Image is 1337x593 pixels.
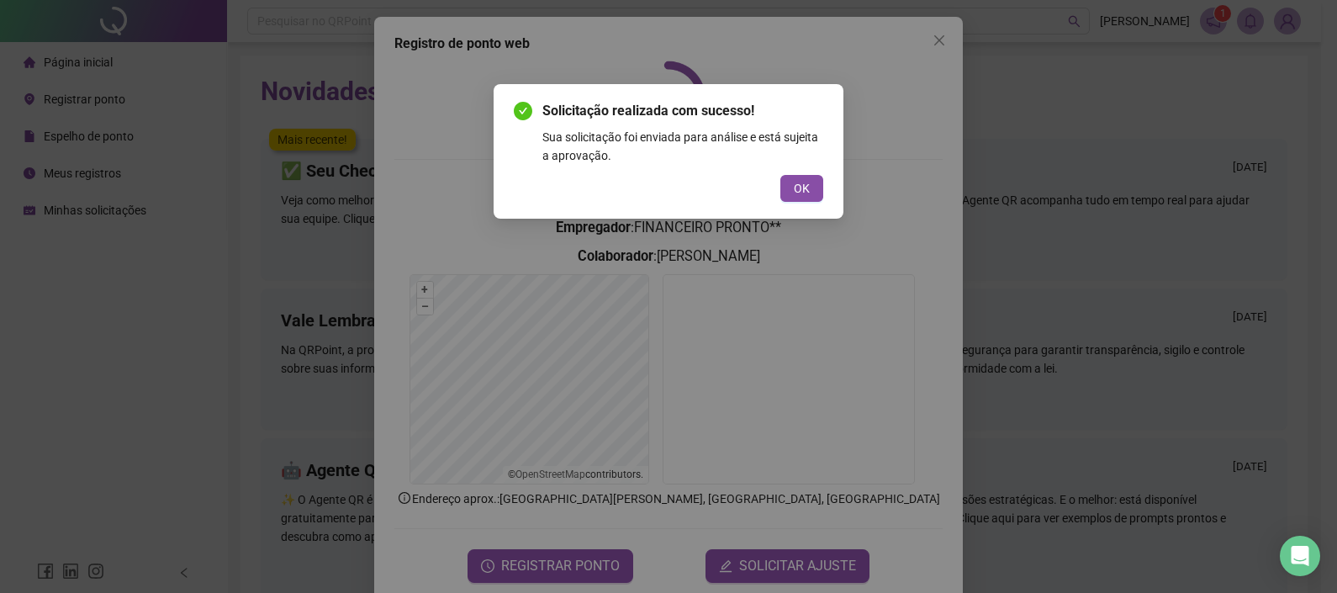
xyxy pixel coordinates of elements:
[780,175,823,202] button: OK
[1280,536,1320,576] div: Open Intercom Messenger
[542,101,823,121] span: Solicitação realizada com sucesso!
[794,179,810,198] span: OK
[514,102,532,120] span: check-circle
[542,128,823,165] div: Sua solicitação foi enviada para análise e está sujeita a aprovação.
